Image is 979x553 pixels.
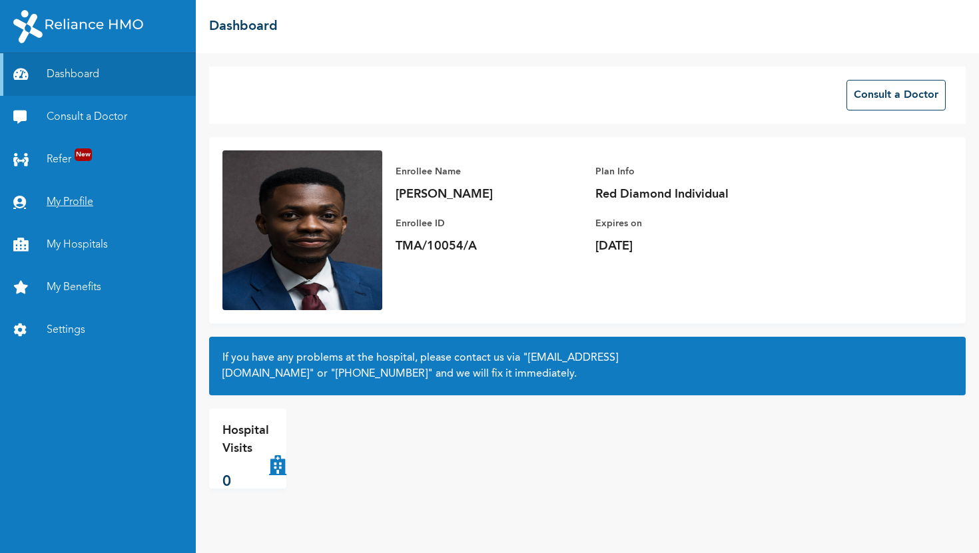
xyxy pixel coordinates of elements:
p: Red Diamond Individual [595,186,782,202]
p: Enrollee Name [396,164,582,180]
p: TMA/10054/A [396,238,582,254]
p: [DATE] [595,238,782,254]
p: Enrollee ID [396,216,582,232]
p: [PERSON_NAME] [396,186,582,202]
p: Hospital Visits [222,422,269,458]
p: 0 [222,471,269,493]
img: Enrollee [222,150,382,310]
h2: Dashboard [209,17,278,37]
a: "[PHONE_NUMBER]" [330,369,433,379]
img: RelianceHMO's Logo [13,10,143,43]
p: Plan Info [595,164,782,180]
h2: If you have any problems at the hospital, please contact us via or and we will fix it immediately. [222,350,952,382]
span: New [75,148,92,161]
button: Consult a Doctor [846,80,946,110]
p: Expires on [595,216,782,232]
